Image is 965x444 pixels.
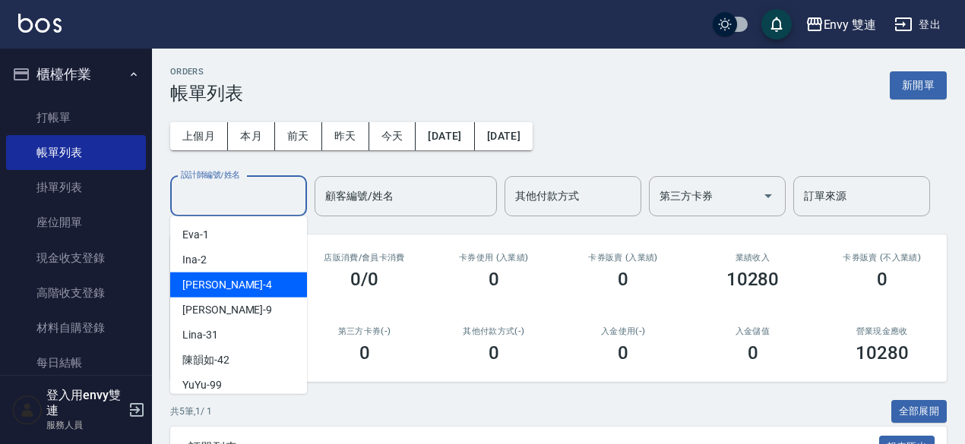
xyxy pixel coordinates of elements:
h2: 店販消費 /會員卡消費 [318,253,410,263]
label: 設計師編號/姓名 [181,169,240,181]
h2: 入金儲值 [706,326,799,336]
h3: 0/0 [350,269,378,290]
button: 登出 [888,11,947,39]
span: Ina -2 [182,252,207,268]
span: YuYu -99 [182,377,222,393]
button: save [761,9,792,39]
h3: 帳單列表 [170,83,243,104]
a: 座位開單 [6,205,146,240]
h2: 卡券販賣 (入業績) [577,253,669,263]
button: 上個月 [170,122,228,150]
span: 陳韻如 -42 [182,352,229,368]
h2: 營業現金應收 [836,326,929,336]
p: 服務人員 [46,418,124,432]
h3: 0 [489,269,499,290]
h2: 卡券使用 (入業績) [448,253,540,263]
h3: 0 [489,342,499,364]
span: [PERSON_NAME] -9 [182,302,272,318]
button: Open [756,184,780,208]
button: [DATE] [416,122,474,150]
h2: 卡券販賣 (不入業績) [836,253,929,263]
h3: 0 [748,342,758,364]
button: 今天 [369,122,416,150]
h2: 第三方卡券(-) [318,326,410,336]
a: 新開單 [890,77,947,92]
div: Envy 雙連 [824,15,877,34]
a: 材料自購登錄 [6,310,146,345]
a: 掛單列表 [6,170,146,205]
img: Person [12,395,43,425]
h3: 0 [618,269,628,290]
h2: 業績收入 [706,253,799,263]
a: 每日結帳 [6,345,146,380]
p: 共 5 筆, 1 / 1 [170,405,212,418]
h3: 0 [877,269,887,290]
h3: 10280 [726,269,780,290]
h3: 10280 [856,342,909,364]
a: 帳單列表 [6,135,146,170]
span: Lina -31 [182,327,218,343]
a: 高階收支登錄 [6,276,146,310]
h2: ORDERS [170,67,243,77]
button: 新開單 [890,71,947,99]
button: Envy 雙連 [799,9,883,40]
button: 櫃檯作業 [6,55,146,94]
h3: 0 [359,342,370,364]
h5: 登入用envy雙連 [46,388,124,418]
button: 昨天 [322,122,369,150]
span: [PERSON_NAME] -4 [182,277,272,293]
h2: 入金使用(-) [577,326,669,336]
button: 前天 [275,122,322,150]
a: 現金收支登錄 [6,241,146,276]
button: 本月 [228,122,275,150]
h3: 0 [618,342,628,364]
a: 打帳單 [6,100,146,135]
button: 全部展開 [891,400,948,424]
h2: 其他付款方式(-) [448,326,540,336]
span: Eva -1 [182,227,209,243]
button: [DATE] [475,122,533,150]
img: Logo [18,14,62,33]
